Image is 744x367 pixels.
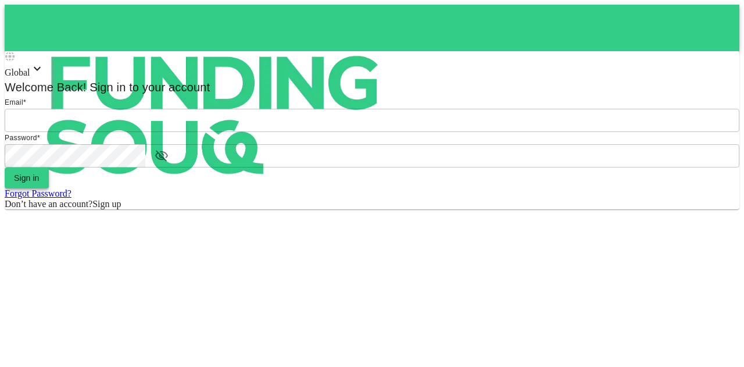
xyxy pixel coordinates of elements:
input: email [5,109,739,132]
span: Don’t have an account? [5,199,92,209]
span: Sign in to your account [87,81,210,94]
button: Sign in [5,168,49,188]
div: Global [5,62,739,78]
a: logo [5,5,739,51]
a: Forgot Password? [5,188,71,198]
img: logo [5,5,423,226]
span: Email [5,98,23,106]
span: Sign up [92,199,121,209]
input: password [5,144,145,168]
span: Password [5,134,37,142]
span: Welcome Back! [5,81,87,94]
